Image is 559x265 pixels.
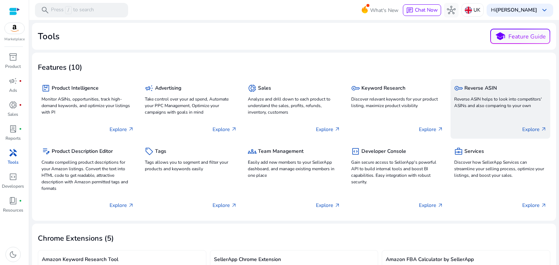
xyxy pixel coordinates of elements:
p: Discover how SellerApp Services can streamline your selling process, optimize your listings, and ... [454,159,547,179]
span: arrow_outward [334,126,340,132]
h5: Advertising [155,85,181,91]
span: donut_small [9,101,17,109]
span: What's New [370,4,399,17]
span: arrow_outward [437,203,443,208]
span: fiber_manual_record [19,199,22,202]
p: Tools [8,159,19,166]
h3: Features (10) [38,63,82,72]
button: hub [444,3,459,17]
p: Explore [110,126,134,133]
h5: Services [464,148,484,155]
span: / [65,6,72,14]
span: chat [406,7,413,14]
p: Marketplace [4,37,25,42]
span: handyman [9,148,17,157]
h3: Chrome Extensions (5) [38,234,114,243]
span: arrow_outward [334,203,340,208]
p: Developers [2,183,24,189]
span: groups [248,147,257,156]
h5: Product Description Editor [52,148,113,155]
span: code_blocks [9,172,17,181]
h5: SellerApp Chrome Extension [214,257,374,263]
span: arrow_outward [128,126,134,132]
span: campaign [145,84,154,93]
p: Explore [522,126,547,133]
span: arrow_outward [541,126,547,132]
span: fiber_manual_record [19,79,22,82]
p: Explore [316,201,340,209]
h5: Tags [155,148,166,155]
p: Explore [522,201,547,209]
p: Monitor ASINs, opportunities, track high-demand keywords, and optimize your listings with PI [41,96,134,115]
span: code_blocks [351,147,360,156]
span: key [454,84,463,93]
p: Reverse ASIN helps to look into competitors' ASINs and also comparing to your own [454,96,547,109]
p: Create compelling product descriptions for your Amazon listings. Convert the text into HTML code ... [41,159,134,192]
span: Chat Now [415,7,438,13]
span: business_center [454,147,463,156]
p: Feature Guide [508,32,546,41]
span: arrow_outward [437,126,443,132]
span: school [495,31,506,42]
h5: Developer Console [361,148,406,155]
p: Explore [213,201,237,209]
span: campaign [9,77,17,85]
h5: Product Intelligence [52,85,99,91]
p: Hi [491,8,537,13]
h5: Amazon Keyword Research Tool [42,257,202,263]
span: fiber_manual_record [19,127,22,130]
span: search [41,6,49,15]
p: Explore [419,126,443,133]
h5: Team Management [258,148,304,155]
span: arrow_outward [231,203,237,208]
span: fiber_manual_record [19,103,22,106]
p: Tags allows you to segment and filter your products and keywords easily [145,159,237,172]
h5: Sales [258,85,271,91]
p: Discover relevant keywords for your product listing, maximize product visibility [351,96,444,109]
h5: Keyword Research [361,85,405,91]
p: Sales [8,111,18,118]
p: Press to search [51,6,94,14]
span: hub [447,6,456,15]
img: uk.svg [465,7,472,14]
span: book_4 [9,196,17,205]
p: Gain secure access to SellerApp's powerful API to build internal tools and boost BI capabilities.... [351,159,444,185]
b: [PERSON_NAME] [496,7,537,13]
p: Take control over your ad spend, Automate your PPC Management, Optimize your campaigns with goals... [145,96,237,115]
span: lab_profile [9,125,17,133]
p: Reports [5,135,21,142]
span: edit_note [41,147,50,156]
p: Ads [9,87,17,94]
span: inventory_2 [9,53,17,61]
p: UK [473,4,480,16]
span: key [351,84,360,93]
span: donut_small [248,84,257,93]
p: Explore [419,201,443,209]
span: arrow_outward [541,203,547,208]
span: sell [145,147,154,156]
span: arrow_outward [231,126,237,132]
button: chatChat Now [403,4,441,16]
button: schoolFeature Guide [490,29,550,44]
p: Analyze and drill down to each product to understand the sales, profits, refunds, inventory, cust... [248,96,340,115]
p: Explore [316,126,340,133]
h5: Reverse ASIN [464,85,497,91]
span: package [41,84,50,93]
span: dark_mode [9,250,17,259]
p: Explore [110,201,134,209]
h2: Tools [38,31,60,42]
img: amazon.svg [5,23,24,34]
p: Product [5,63,21,70]
span: keyboard_arrow_down [540,6,549,15]
p: Explore [213,126,237,133]
h5: Amazon FBA Calculator by SellerApp [386,257,546,263]
p: Easily add new members to your SellerApp dashboard, and manage existing members in one place [248,159,340,179]
p: Resources [3,207,23,213]
span: arrow_outward [128,203,134,208]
